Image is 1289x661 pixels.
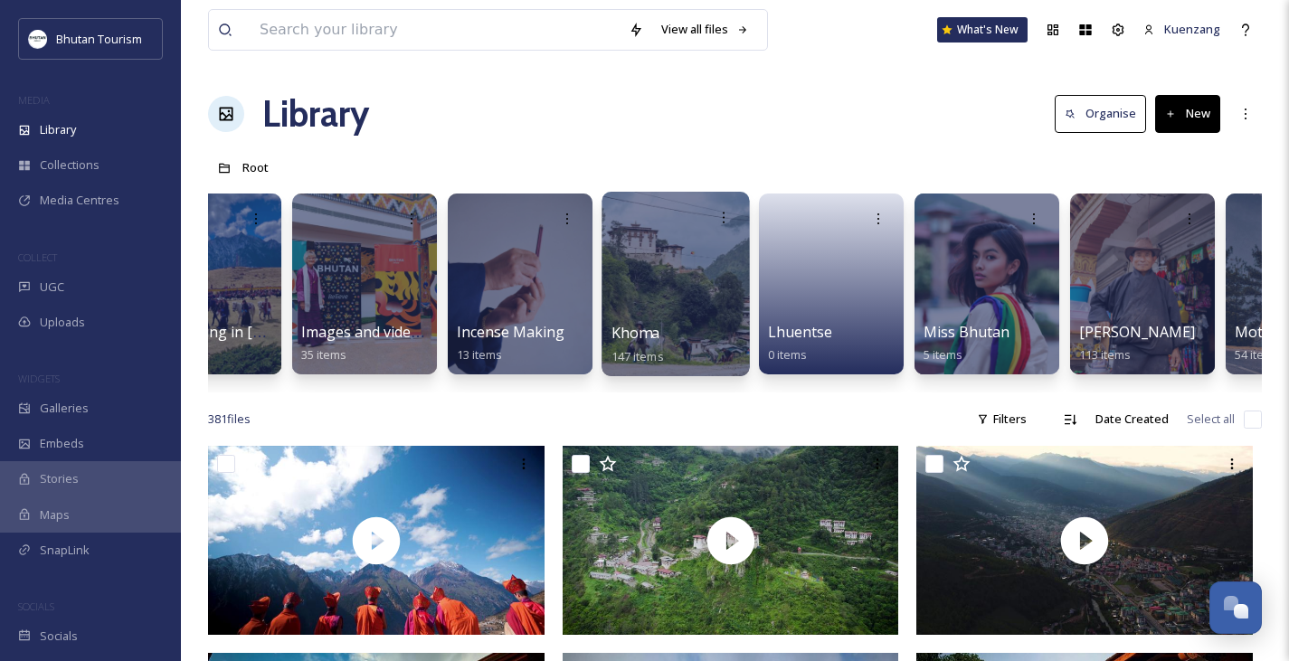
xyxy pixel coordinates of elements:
a: What's New [937,17,1028,42]
input: Search your library [251,10,620,50]
span: UGC [40,279,64,296]
span: WIDGETS [18,372,60,385]
span: Uploads [40,314,85,331]
span: Bhutan Tourism [56,31,142,47]
span: Miss Bhutan [924,322,1009,342]
span: SOCIALS [18,600,54,613]
button: Organise [1055,95,1146,132]
span: Collections [40,156,100,174]
span: Select all [1187,411,1235,428]
span: SnapLink [40,542,90,559]
span: 35 items [301,346,346,363]
span: 381 file s [208,411,251,428]
span: 147 items [611,347,664,364]
img: thumbnail [563,446,899,635]
span: Images and videos of events on [DATE] and [DATE] [301,322,648,342]
span: COLLECT [18,250,57,264]
span: MEDIA [18,93,50,107]
a: Incense Making13 items [457,324,564,363]
span: Media Centres [40,192,119,209]
div: Date Created [1086,401,1178,437]
button: Open Chat [1209,581,1262,634]
a: Library [262,87,369,141]
span: Incense Making [457,322,564,342]
span: Khoma [611,323,660,343]
span: Maps [40,506,70,524]
span: 13 items [457,346,502,363]
span: Lhuentse [768,322,832,342]
a: Root [242,156,269,178]
span: [PERSON_NAME] [1079,322,1195,342]
button: New [1155,95,1220,132]
span: 54 items [1235,346,1280,363]
span: Embeds [40,435,84,452]
a: Miss Bhutan5 items [924,324,1009,363]
span: Socials [40,628,78,645]
span: Kuenzang [1164,21,1220,37]
span: Stories [40,470,79,487]
a: View all files [652,12,758,47]
a: Khoma147 items [611,325,664,364]
span: 0 items [768,346,807,363]
a: Images and videos of events on [DATE] and [DATE]35 items [301,324,648,363]
span: Library [40,121,76,138]
a: Organise [1055,95,1155,132]
span: 113 items [1079,346,1131,363]
a: Kuenzang [1134,12,1229,47]
span: Galleries [40,400,89,417]
div: Filters [968,401,1036,437]
img: thumbnail [208,446,545,635]
span: Root [242,159,269,175]
span: Horseriding in [GEOGRAPHIC_DATA] [146,322,393,342]
img: thumbnail [916,446,1253,635]
span: 5 items [924,346,962,363]
a: Horseriding in [GEOGRAPHIC_DATA] [146,324,393,363]
a: Lhuentse0 items [768,324,832,363]
img: BT_Logo_BB_Lockup_CMYK_High%2520Res.jpg [29,30,47,48]
a: [PERSON_NAME]113 items [1079,324,1195,363]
